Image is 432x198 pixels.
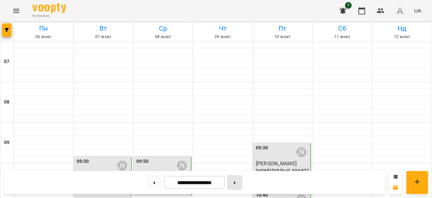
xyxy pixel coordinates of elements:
button: Menu [8,3,24,19]
h6: Пн [15,23,72,34]
span: UA [414,7,421,14]
img: avatar_s.png [395,6,405,16]
span: [PERSON_NAME] [256,160,297,167]
h6: 12 жовт [373,34,431,40]
h6: 09 жовт [194,34,251,40]
button: UA [411,4,424,17]
h6: 10 жовт [254,34,311,40]
label: 09:50 [77,158,89,165]
label: 09:30 [256,144,268,152]
img: Voopty Logo [32,3,66,13]
div: Ільченко Дарія Олексіївна [177,161,187,171]
h6: Пт [254,23,311,34]
label: 09:50 [136,158,149,165]
h6: 08 жовт [134,34,192,40]
h6: Нд [373,23,431,34]
h6: 08 [4,98,9,106]
h6: 09 [4,139,9,146]
h6: 06 жовт [15,34,72,40]
h6: Чт [194,23,251,34]
h6: 07 жовт [75,34,132,40]
span: 1 [345,2,352,9]
div: Ільченко Дарія Олексіївна [296,147,306,157]
h6: Сб [314,23,371,34]
h6: 07 [4,58,9,65]
span: For Business [32,14,66,18]
h6: Ср [134,23,192,34]
h6: Вт [75,23,132,34]
div: Ільченко Дарія Олексіївна [117,161,127,171]
h6: 11 жовт [314,34,371,40]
